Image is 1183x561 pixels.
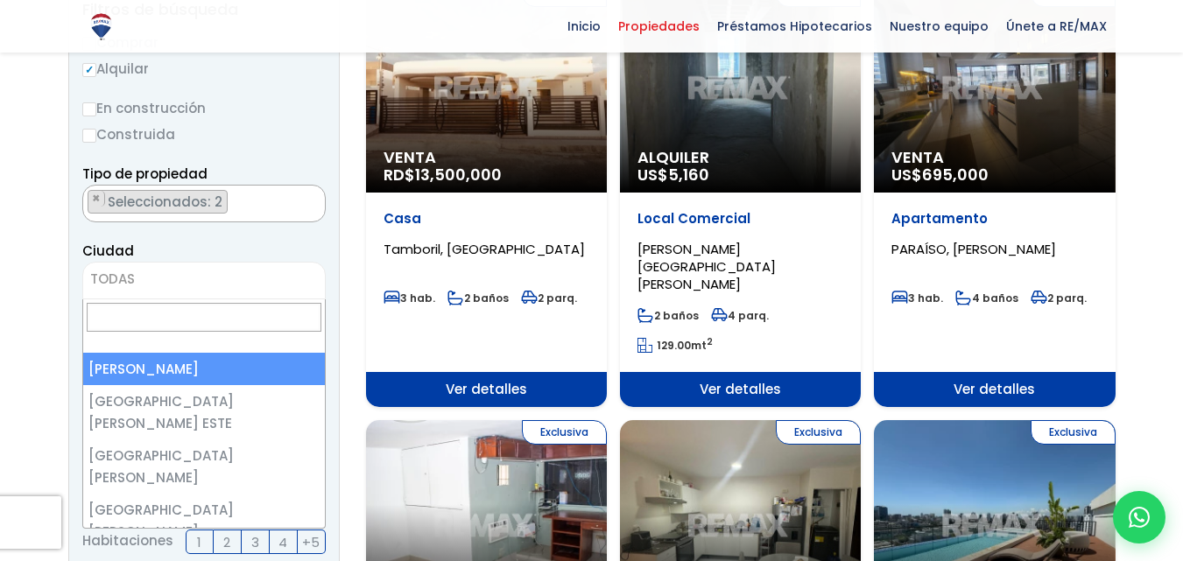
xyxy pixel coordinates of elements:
input: Search [87,303,321,332]
span: 129.00 [657,338,691,353]
label: Construida [82,123,326,145]
li: [GEOGRAPHIC_DATA][PERSON_NAME] [83,494,325,548]
span: TODAS [82,262,326,299]
span: RD$ [384,164,502,186]
button: Remove all items [306,190,316,207]
span: Tipo de propiedad [82,165,208,183]
span: 695,000 [922,164,989,186]
span: Exclusiva [776,420,861,445]
span: 4 [278,531,287,553]
span: US$ [637,164,709,186]
span: Alquiler [637,149,843,166]
span: Inicio [559,13,609,39]
p: Apartamento [891,210,1097,228]
span: 2 parq. [521,291,577,305]
span: Propiedades [609,13,708,39]
span: +5 [302,531,320,553]
span: PARAÍSO, [PERSON_NAME] [891,240,1056,258]
span: Ver detalles [620,372,861,407]
span: Habitaciones [82,529,173,554]
span: × [306,191,315,207]
span: [PERSON_NAME][GEOGRAPHIC_DATA][PERSON_NAME] [637,240,776,293]
span: 4 parq. [711,308,769,323]
span: Ver detalles [874,372,1115,407]
span: 3 hab. [384,291,435,305]
label: En construcción [82,97,326,119]
span: 2 baños [447,291,509,305]
span: Venta [384,149,589,166]
li: [GEOGRAPHIC_DATA][PERSON_NAME] ESTE [83,385,325,439]
input: Alquilar [82,63,96,77]
span: Préstamos Hipotecarios [708,13,881,39]
span: 2 parq. [1031,291,1087,305]
span: × [92,191,101,207]
span: Ver detalles [366,372,607,407]
span: US$ [891,164,989,186]
span: Venta [891,149,1097,166]
span: Únete a RE/MAX [997,13,1116,39]
span: 2 [223,531,230,553]
span: 1 [197,531,201,553]
span: 2 baños [637,308,699,323]
span: Seleccionados: 2 [106,193,227,211]
span: Nuestro equipo [881,13,997,39]
span: 4 baños [955,291,1018,305]
span: TODAS [90,270,135,288]
span: 13,500,000 [415,164,502,186]
span: Ciudad [82,242,134,260]
button: Remove item [88,191,105,207]
li: [PERSON_NAME] [83,353,325,385]
li: [GEOGRAPHIC_DATA][PERSON_NAME] [83,439,325,494]
textarea: Search [83,186,93,223]
li: APARTAMENTO [88,190,228,214]
input: Construida [82,129,96,143]
span: 5,160 [668,164,709,186]
span: Tamboril, [GEOGRAPHIC_DATA] [384,240,585,258]
span: Exclusiva [1031,420,1116,445]
label: Alquilar [82,58,326,80]
span: TODAS [83,267,325,291]
span: 3 hab. [891,291,943,305]
p: Local Comercial [637,210,843,228]
span: Exclusiva [522,420,607,445]
img: Logo de REMAX [86,11,116,42]
p: Casa [384,210,589,228]
span: 3 [251,531,259,553]
span: mt [637,338,713,353]
sup: 2 [707,335,713,348]
input: En construcción [82,102,96,116]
